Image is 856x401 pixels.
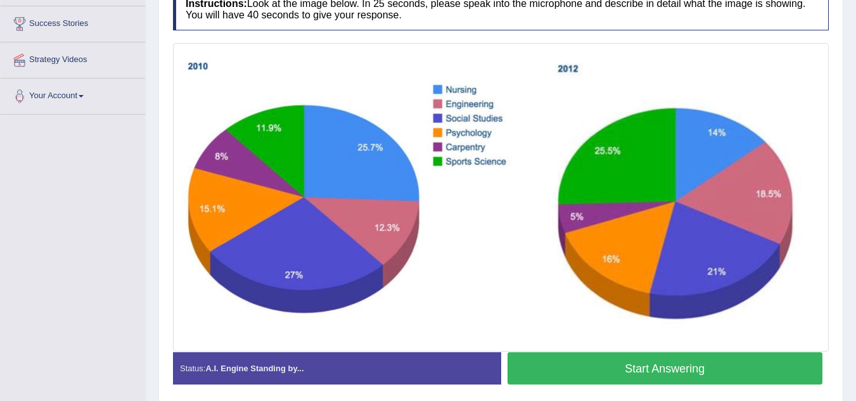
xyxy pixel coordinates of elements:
a: Your Account [1,79,145,110]
strong: A.I. Engine Standing by... [205,364,303,373]
a: Success Stories [1,6,145,38]
a: Strategy Videos [1,42,145,74]
button: Start Answering [508,352,823,385]
div: Status: [173,352,501,385]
